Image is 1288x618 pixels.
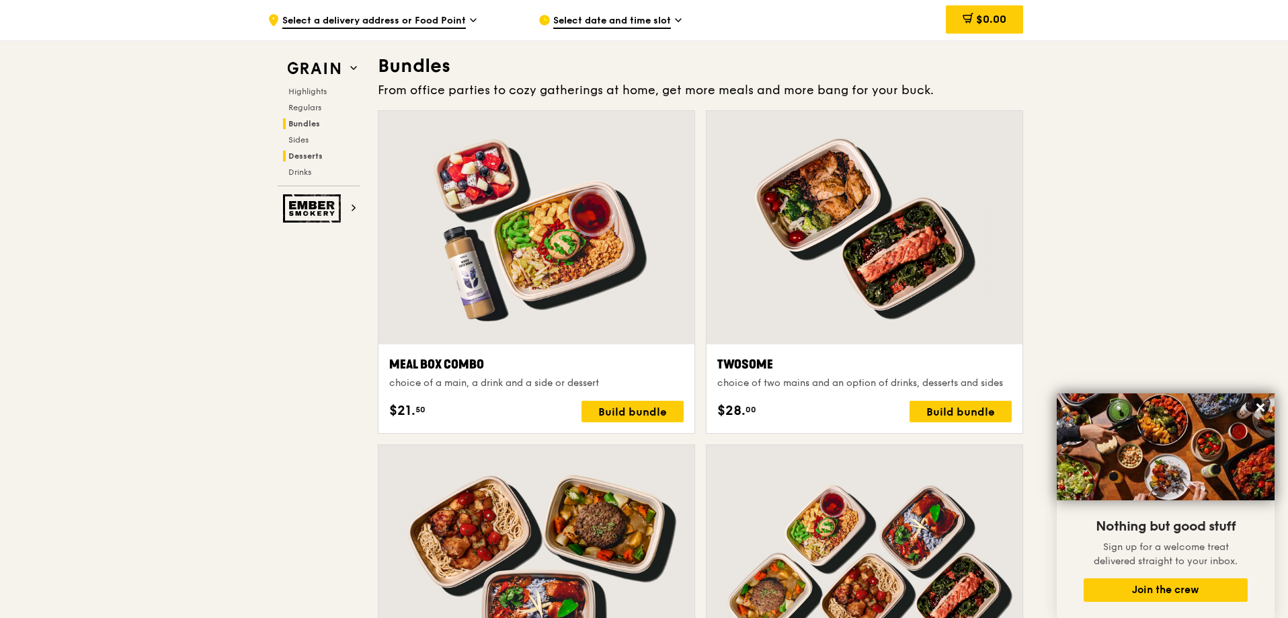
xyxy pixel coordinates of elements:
[1057,393,1275,500] img: DSC07876-Edit02-Large.jpeg
[1084,578,1248,602] button: Join the crew
[1096,518,1236,535] span: Nothing but good stuff
[283,56,345,81] img: Grain web logo
[288,135,309,145] span: Sides
[717,355,1012,374] div: Twosome
[389,355,684,374] div: Meal Box Combo
[415,404,426,415] span: 50
[389,401,415,421] span: $21.
[389,377,684,390] div: choice of a main, a drink and a side or dessert
[976,13,1006,26] span: $0.00
[288,103,321,112] span: Regulars
[1250,397,1271,418] button: Close
[378,81,1023,100] div: From office parties to cozy gatherings at home, get more meals and more bang for your buck.
[553,14,671,29] span: Select date and time slot
[283,194,345,223] img: Ember Smokery web logo
[746,404,756,415] span: 00
[288,87,327,96] span: Highlights
[717,377,1012,390] div: choice of two mains and an option of drinks, desserts and sides
[910,401,1012,422] div: Build bundle
[1094,541,1238,567] span: Sign up for a welcome treat delivered straight to your inbox.
[288,151,323,161] span: Desserts
[717,401,746,421] span: $28.
[288,119,320,128] span: Bundles
[581,401,684,422] div: Build bundle
[378,54,1023,78] h3: Bundles
[282,14,466,29] span: Select a delivery address or Food Point
[288,167,311,177] span: Drinks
